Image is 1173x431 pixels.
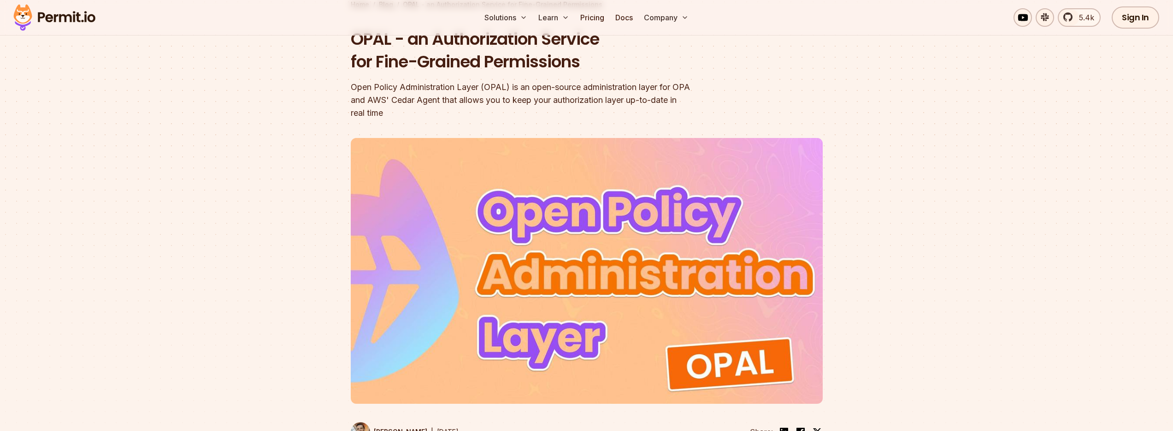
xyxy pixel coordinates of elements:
img: OPAL - an Authorization Service for Fine-Grained Permissions [351,138,823,404]
span: 5.4k [1073,12,1094,23]
a: 5.4k [1058,8,1101,27]
div: Open Policy Administration Layer (OPAL) is an open-source administration layer for OPA and AWS' C... [351,81,705,120]
img: Permit logo [9,2,100,33]
h1: OPAL - an Authorization Service for Fine-Grained Permissions [351,28,705,73]
a: Sign In [1112,6,1159,29]
a: Docs [612,8,637,27]
button: Company [640,8,692,27]
a: Pricing [577,8,608,27]
button: Learn [535,8,573,27]
button: Solutions [481,8,531,27]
